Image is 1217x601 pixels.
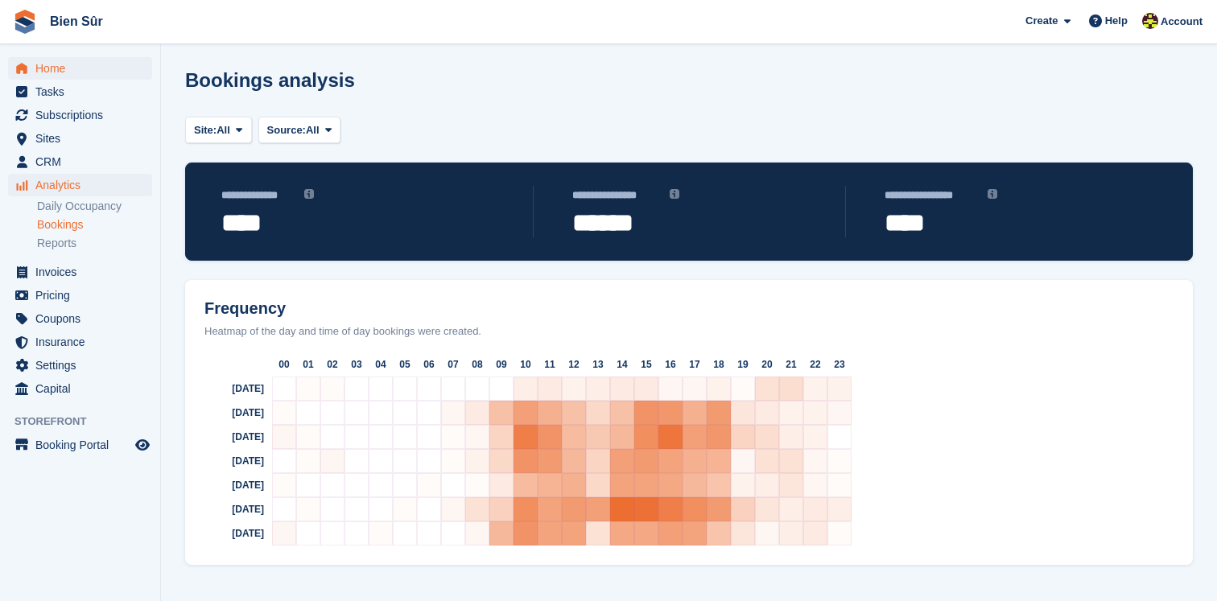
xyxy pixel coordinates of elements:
[586,352,610,377] div: 13
[296,352,320,377] div: 01
[1142,13,1158,29] img: Marie Tran
[192,299,1186,318] h2: Frequency
[1161,14,1203,30] span: Account
[779,352,803,377] div: 21
[393,352,417,377] div: 05
[35,354,132,377] span: Settings
[8,284,152,307] a: menu
[35,104,132,126] span: Subscriptions
[634,352,658,377] div: 15
[8,80,152,103] a: menu
[344,352,369,377] div: 03
[35,127,132,150] span: Sites
[192,521,272,545] div: [DATE]
[658,352,683,377] div: 16
[306,122,320,138] span: All
[304,189,314,199] img: icon-info-grey-7440780725fd019a000dd9b08b2336e03edf1995a4989e88bcd33f0948082b44.svg
[707,352,731,377] div: 18
[35,307,132,330] span: Coupons
[192,401,272,425] div: [DATE]
[272,352,296,377] div: 00
[8,150,152,173] a: menu
[8,434,152,456] a: menu
[755,352,779,377] div: 20
[192,323,1186,340] div: Heatmap of the day and time of day bookings were created.
[489,352,514,377] div: 09
[35,261,132,283] span: Invoices
[514,352,538,377] div: 10
[8,174,152,196] a: menu
[8,104,152,126] a: menu
[258,117,341,143] button: Source: All
[267,122,306,138] span: Source:
[35,57,132,80] span: Home
[827,352,852,377] div: 23
[43,8,109,35] a: Bien Sûr
[35,377,132,400] span: Capital
[731,352,755,377] div: 19
[35,150,132,173] span: CRM
[192,449,272,473] div: [DATE]
[192,473,272,497] div: [DATE]
[37,199,152,214] a: Daily Occupancy
[417,352,441,377] div: 06
[8,377,152,400] a: menu
[8,261,152,283] a: menu
[133,435,152,455] a: Preview store
[185,117,252,143] button: Site: All
[8,354,152,377] a: menu
[194,122,217,138] span: Site:
[562,352,586,377] div: 12
[37,236,152,251] a: Reports
[803,352,827,377] div: 22
[35,174,132,196] span: Analytics
[8,307,152,330] a: menu
[441,352,465,377] div: 07
[35,434,132,456] span: Booking Portal
[14,414,160,430] span: Storefront
[670,189,679,199] img: icon-info-grey-7440780725fd019a000dd9b08b2336e03edf1995a4989e88bcd33f0948082b44.svg
[35,80,132,103] span: Tasks
[185,69,355,91] h1: Bookings analysis
[988,189,997,199] img: icon-info-grey-7440780725fd019a000dd9b08b2336e03edf1995a4989e88bcd33f0948082b44.svg
[8,57,152,80] a: menu
[192,425,272,449] div: [DATE]
[192,377,272,401] div: [DATE]
[320,352,344,377] div: 02
[35,331,132,353] span: Insurance
[465,352,489,377] div: 08
[217,122,230,138] span: All
[1105,13,1128,29] span: Help
[8,127,152,150] a: menu
[37,217,152,233] a: Bookings
[683,352,707,377] div: 17
[538,352,562,377] div: 11
[369,352,393,377] div: 04
[192,497,272,521] div: [DATE]
[13,10,37,34] img: stora-icon-8386f47178a22dfd0bd8f6a31ec36ba5ce8667c1dd55bd0f319d3a0aa187defe.svg
[610,352,634,377] div: 14
[1025,13,1058,29] span: Create
[8,331,152,353] a: menu
[35,284,132,307] span: Pricing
